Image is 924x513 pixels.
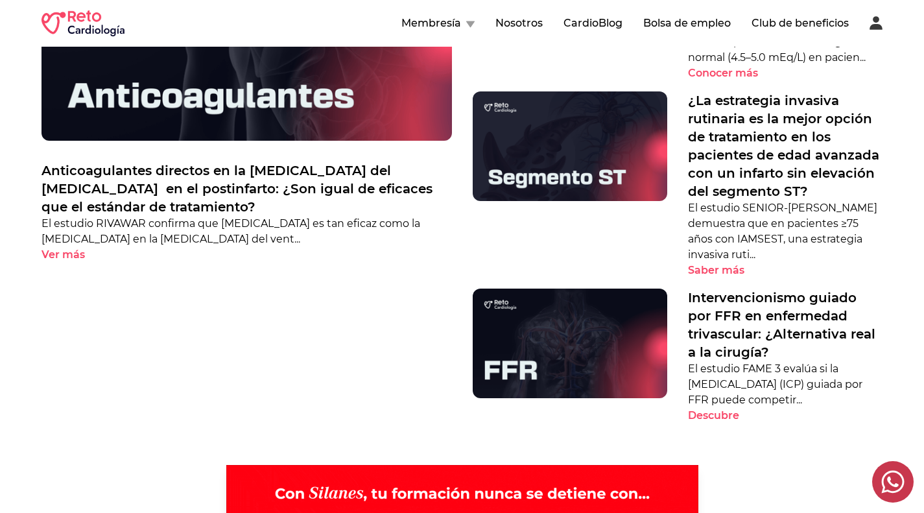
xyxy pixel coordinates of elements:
a: Conocer más [688,66,883,81]
button: Conocer más [688,66,781,81]
a: Saber más [688,263,883,278]
img: ¿La estrategia invasiva rutinaria es la mejor opción de tratamiento en los pacientes de edad avan... [473,91,667,201]
p: El estudio RIVAWAR confirma que [MEDICAL_DATA] es tan eficaz como la [MEDICAL_DATA] en la [MEDICA... [41,216,452,247]
button: Bolsa de empleo [643,16,731,31]
p: Ver más [41,247,85,263]
p: Descubre [688,408,739,424]
button: Ver más [41,247,108,263]
a: Descubre [688,408,883,424]
a: Anticoagulantes directos en la [MEDICAL_DATA] del [MEDICAL_DATA] en el postinfarto: ¿Son igual de... [41,161,452,216]
p: Conocer más [688,66,758,81]
button: Membresía [401,16,475,31]
p: El estudio SENIOR-[PERSON_NAME] demuestra que en pacientes ≥75 años con IAMSEST, una estrategia i... [688,200,883,263]
button: CardioBlog [563,16,622,31]
button: Club de beneficios [752,16,849,31]
button: Nosotros [495,16,543,31]
button: Saber más [688,263,767,278]
p: El estudio FAME 3 evalúa si la [MEDICAL_DATA] (ICP) guiada por FFR puede competir... [688,361,883,408]
a: Intervencionismo guiado por FFR en enfermedad trivascular: ¿Alternativa real a la cirugía? [688,289,883,361]
button: Descubre [688,408,762,424]
img: Intervencionismo guiado por FFR en enfermedad trivascular: ¿Alternativa real a la cirugía? [473,289,667,398]
img: RETO Cardio Logo [41,10,124,36]
p: Saber más [688,263,744,278]
a: ¿La estrategia invasiva rutinaria es la mejor opción de tratamiento en los pacientes de edad avan... [688,91,883,200]
a: Ver más [41,247,452,263]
